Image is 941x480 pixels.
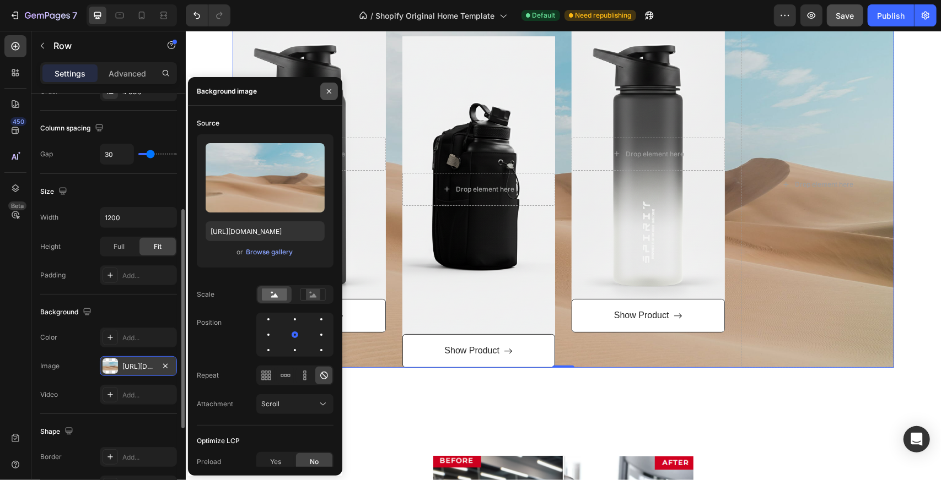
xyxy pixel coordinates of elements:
div: Shape [40,424,76,439]
div: Position [197,318,222,328]
div: Drop element here [440,119,498,128]
p: 7 [72,9,77,22]
p: Show Product [259,312,314,328]
span: Need republishing [576,10,632,20]
div: Add... [122,452,174,462]
button: 7 [4,4,82,26]
div: Add... [122,271,174,281]
div: Color [40,332,57,342]
div: Size [40,184,69,199]
div: Background image [197,86,257,96]
div: Undo/Redo [186,4,230,26]
div: Border [40,452,62,462]
span: or [237,246,244,259]
span: / [371,10,374,21]
div: Width [40,212,58,222]
button: Save [827,4,863,26]
div: Add... [122,333,174,343]
span: Save [836,11,854,20]
p: Advanced [109,68,146,79]
a: Show Product [386,268,539,302]
span: Default [533,10,556,20]
input: Auto [100,208,176,227]
div: Gap [40,149,53,159]
img: preview-image [206,143,325,212]
button: Browse gallery [246,247,294,258]
div: Optimize LCP [197,436,240,446]
button: Publish [868,4,914,26]
input: Auto [100,144,133,164]
div: Drop element here [270,154,329,163]
span: Scroll [261,400,279,408]
div: Open Intercom Messenger [904,426,930,452]
div: Browse gallery [246,247,293,257]
input: https://example.com/image.jpg [206,221,325,241]
div: Source [197,118,219,128]
div: Preload [197,457,221,467]
div: Video [40,390,58,400]
div: Background [40,305,94,320]
p: Settings [55,68,85,79]
div: Attachment [197,399,233,409]
div: Height [40,242,61,252]
div: Beta [8,201,26,210]
span: Fit [154,242,162,252]
div: Add... [122,390,174,400]
p: Row [53,39,147,52]
p: Show Product [428,277,483,293]
span: No [310,457,319,467]
div: [URL][DOMAIN_NAME] [122,362,154,372]
div: Padding [40,270,66,280]
span: Yes [270,457,281,467]
div: Drop element here [609,149,668,158]
iframe: Design area [186,31,941,480]
span: Full [114,242,125,252]
button: Scroll [256,394,334,414]
div: Column spacing [40,121,106,136]
div: Image [40,361,60,371]
div: Publish [877,10,905,21]
div: 450 [10,117,26,126]
span: Shopify Original Home Template [376,10,495,21]
a: Show Product [217,303,370,337]
div: Repeat [197,370,219,380]
div: Scale [197,290,214,299]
